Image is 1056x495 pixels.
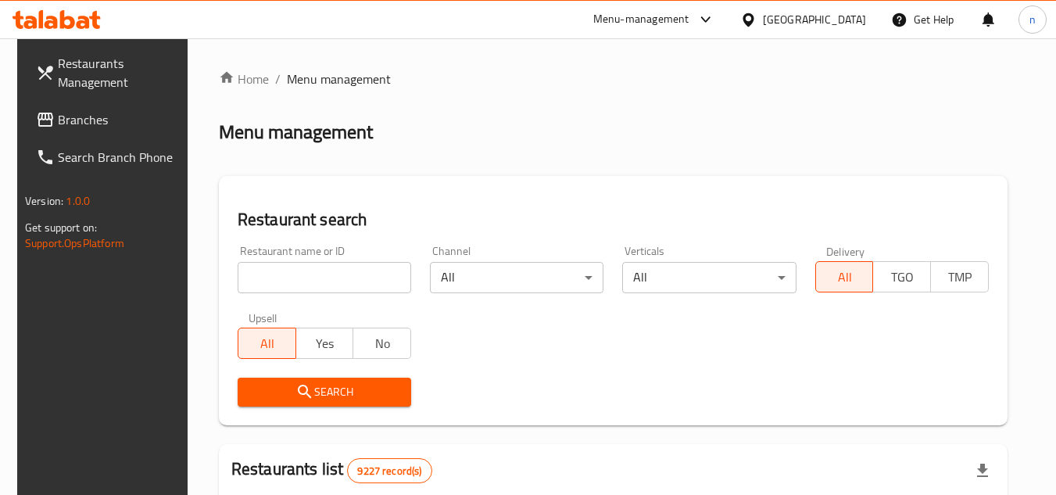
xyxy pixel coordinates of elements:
div: All [622,262,796,293]
span: 1.0.0 [66,191,90,211]
span: Get support on: [25,217,97,238]
button: All [815,261,874,292]
div: Total records count [347,458,431,483]
span: All [822,266,868,289]
a: Restaurants Management [23,45,194,101]
div: [GEOGRAPHIC_DATA] [763,11,866,28]
span: Branches [58,110,181,129]
a: Search Branch Phone [23,138,194,176]
span: Yes [302,332,348,355]
div: Export file [964,452,1001,490]
span: TMP [937,266,983,289]
button: TMP [930,261,989,292]
h2: Menu management [219,120,373,145]
nav: breadcrumb [219,70,1008,88]
span: No [360,332,405,355]
button: No [353,328,411,359]
a: Support.OpsPlatform [25,233,124,253]
label: Delivery [826,246,865,256]
span: All [245,332,290,355]
h2: Restaurants list [231,457,432,483]
span: 9227 record(s) [348,464,431,479]
li: / [275,70,281,88]
a: Home [219,70,269,88]
div: All [430,262,603,293]
button: TGO [872,261,931,292]
button: Yes [295,328,354,359]
span: Search [250,382,399,402]
span: Menu management [287,70,391,88]
span: TGO [879,266,925,289]
span: Version: [25,191,63,211]
button: Search [238,378,411,407]
span: Restaurants Management [58,54,181,91]
div: Menu-management [593,10,689,29]
h2: Restaurant search [238,208,989,231]
a: Branches [23,101,194,138]
button: All [238,328,296,359]
span: Search Branch Phone [58,148,181,167]
label: Upsell [249,312,277,323]
span: n [1029,11,1036,28]
input: Search for restaurant name or ID.. [238,262,411,293]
